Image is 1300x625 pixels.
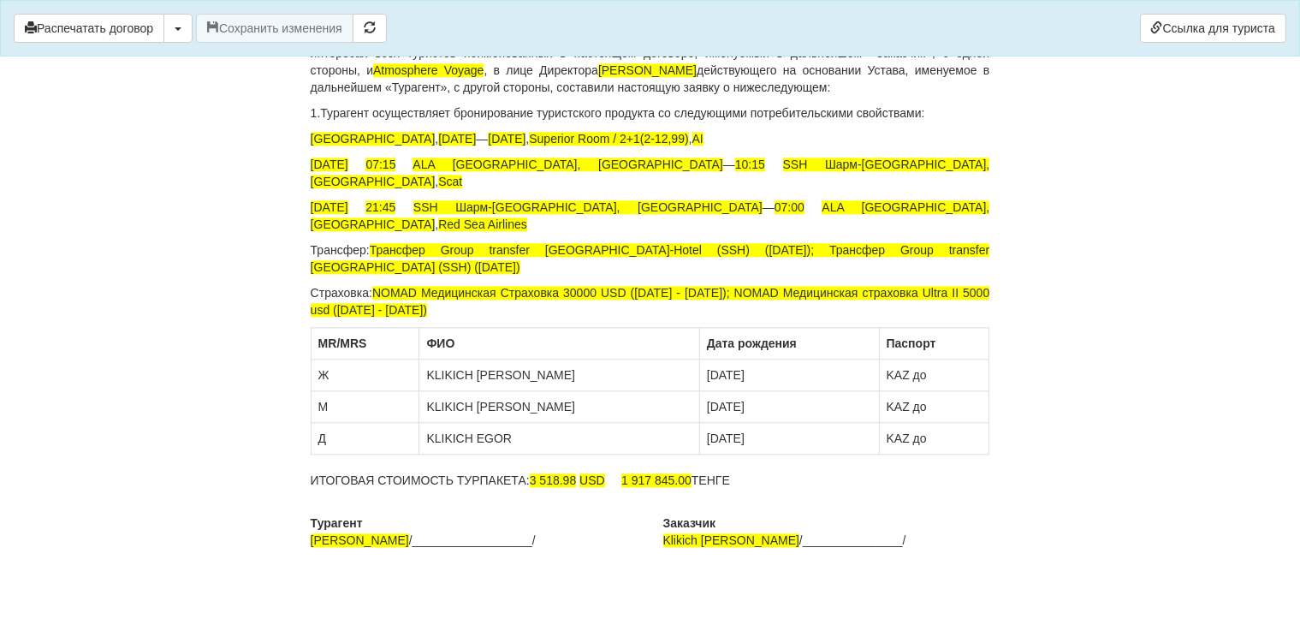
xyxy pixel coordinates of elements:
span: 07:00 [775,200,804,214]
span: Red Sea Airlines [438,217,527,231]
td: KLIKICH EGOR [419,423,699,455]
span: 07:15 [365,158,395,171]
span: [DATE] [488,132,525,146]
span: Atmosphere Voyage [373,63,484,77]
span: [DATE] [438,132,476,146]
td: [DATE] [699,360,879,391]
b: Заказчик [663,516,716,530]
p: — , [311,156,990,190]
td: М [311,391,419,423]
span: Scat [438,175,462,188]
p: 1.Турагент осуществляет бронирование туристского продукта со следующими потребительскими свойствами: [311,104,990,122]
b: Турагент [311,516,363,530]
span: ALA [GEOGRAPHIC_DATA], [GEOGRAPHIC_DATA] [413,158,722,171]
td: KAZ до [879,391,989,423]
th: ФИО [419,328,699,360]
span: [PERSON_NAME] [598,63,697,77]
td: Д [311,423,419,455]
span: 21:45 [365,200,395,214]
p: , — , , [311,130,990,147]
th: Дата рождения [699,328,879,360]
span: SSH Шарм-[GEOGRAPHIC_DATA], [GEOGRAPHIC_DATA] [413,200,763,214]
span: Трансфер Group transfer [GEOGRAPHIC_DATA]-Hotel (SSH) ([DATE]); Трансфер Group transfer [GEOGRAPH... [311,243,990,274]
p: действующий от своего имени и в своих интересах, а так же от имени и в интересах всех туристов по... [311,27,990,96]
p: ИТОГОВАЯ СТОИМОСТЬ ТУРПАКЕТА: ТЕНГЕ [311,472,990,489]
td: KAZ до [879,360,989,391]
span: Klikich [PERSON_NAME] [663,533,799,547]
span: [GEOGRAPHIC_DATA] [311,132,436,146]
a: Ссылка для туриста [1140,14,1286,43]
p: Трансфер: [311,241,990,276]
span: 3 518.98 [530,473,577,487]
td: [DATE] [699,423,879,455]
td: KAZ до [879,423,989,455]
td: [DATE] [699,391,879,423]
span: [DATE] [311,158,348,171]
div: /__________________/ [298,515,650,574]
p: — , [311,199,990,233]
div: /_______________/ [650,515,1003,574]
span: [DATE] [311,200,348,214]
td: KLIKICH [PERSON_NAME] [419,391,699,423]
span: USD [579,473,605,487]
th: Паспорт [879,328,989,360]
p: Страховка: [311,284,990,318]
th: MR/MRS [311,328,419,360]
span: 1 917 845.00 [621,473,692,487]
span: AI [692,132,703,146]
td: Ж [311,360,419,391]
span: NOMAD Медицинская Страховка 30000 USD ([DATE] - [DATE]); NOMAD Медицинская страховка Ultra II 500... [311,286,990,317]
button: Распечатать договор [14,14,164,43]
button: Сохранить изменения [196,14,353,43]
span: [PERSON_NAME] [311,533,409,547]
span: 10:15 [735,158,765,171]
span: Superior Room / 2+1(2-12,99) [529,132,688,146]
td: KLIKICH [PERSON_NAME] [419,360,699,391]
